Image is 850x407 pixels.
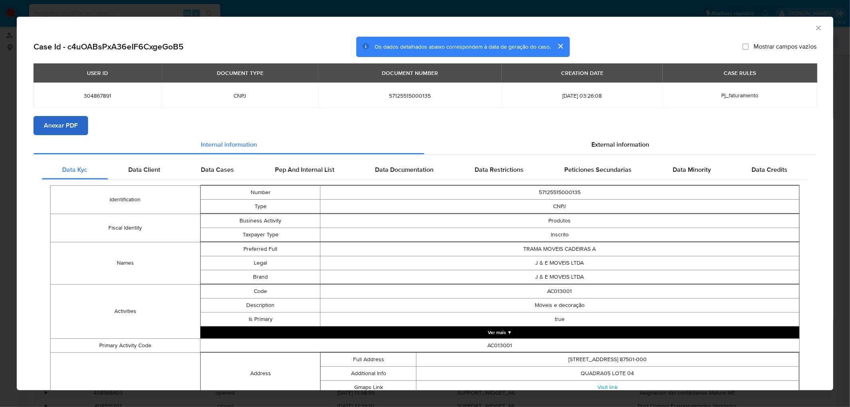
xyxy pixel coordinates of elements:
[201,270,320,284] td: Brand
[275,165,334,174] span: Pep And Internal List
[320,199,799,213] td: CNPJ
[201,312,320,326] td: Is Primary
[752,165,788,174] span: Data Credits
[551,37,570,56] button: cerrar
[320,214,799,228] td: Produtos
[201,214,320,228] td: Business Activity
[320,298,799,312] td: Móveis e decoração
[200,338,800,352] td: AC013001
[475,165,524,174] span: Data Restrictions
[43,92,152,99] span: 304867891
[565,165,632,174] span: Peticiones Secundarias
[51,338,200,352] td: Primary Activity Code
[416,352,799,366] td: [STREET_ADDRESS] 87501-000
[556,66,608,80] div: CREATION DATE
[742,43,749,50] input: Mostrar campos vazios
[511,92,653,99] span: [DATE] 03:26:08
[597,383,618,391] a: Visit link
[377,66,443,80] div: DOCUMENT NUMBER
[321,366,416,380] td: Additional Info
[201,199,320,213] td: Type
[44,117,78,134] span: Anexar PDF
[201,352,320,395] td: Address
[200,326,799,338] button: Expand array
[320,270,799,284] td: J & E MOVEIS LTDA
[375,165,434,174] span: Data Documentation
[17,17,833,390] div: closure-recommendation-modal
[128,165,160,174] span: Data Client
[320,284,799,298] td: AC013001
[320,312,799,326] td: true
[328,92,492,99] span: 57125515000135
[320,228,799,242] td: Inscrito
[591,140,649,149] span: External information
[33,116,88,135] button: Anexar PDF
[416,366,799,380] td: QUADRA05 LOTE 04
[201,298,320,312] td: Description
[201,228,320,242] td: Taxpayer Type
[201,242,320,256] td: Preferred Full
[201,140,257,149] span: Internal information
[320,185,799,199] td: 57125515000135
[82,66,113,80] div: USER ID
[42,160,808,179] div: Detailed internal info
[51,214,200,242] td: Fiscal Identity
[815,24,822,31] button: Fechar a janela
[51,284,200,338] td: Activities
[201,185,320,199] td: Number
[62,165,87,174] span: Data Kyc
[320,242,799,256] td: TRAMA MOVEIS CADEIRAS A
[33,135,817,154] div: Detailed info
[201,256,320,270] td: Legal
[51,242,200,284] td: Names
[321,352,416,366] td: Full Address
[212,66,268,80] div: DOCUMENT TYPE
[51,185,200,214] td: Identification
[201,165,234,174] span: Data Cases
[673,165,711,174] span: Data Minority
[375,43,551,51] span: Os dados detalhados abaixo correspondem à data de geração do caso.
[33,41,184,52] h2: Case Id - c4uOABsPxA36eIF6CxgeGoB5
[722,91,759,99] span: Pj_faturamento
[201,284,320,298] td: Code
[171,92,309,99] span: CNPJ
[754,43,817,51] span: Mostrar campos vazios
[719,66,761,80] div: CASE RULES
[321,380,416,394] td: Gmaps Link
[320,256,799,270] td: J & E MOVEIS LTDA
